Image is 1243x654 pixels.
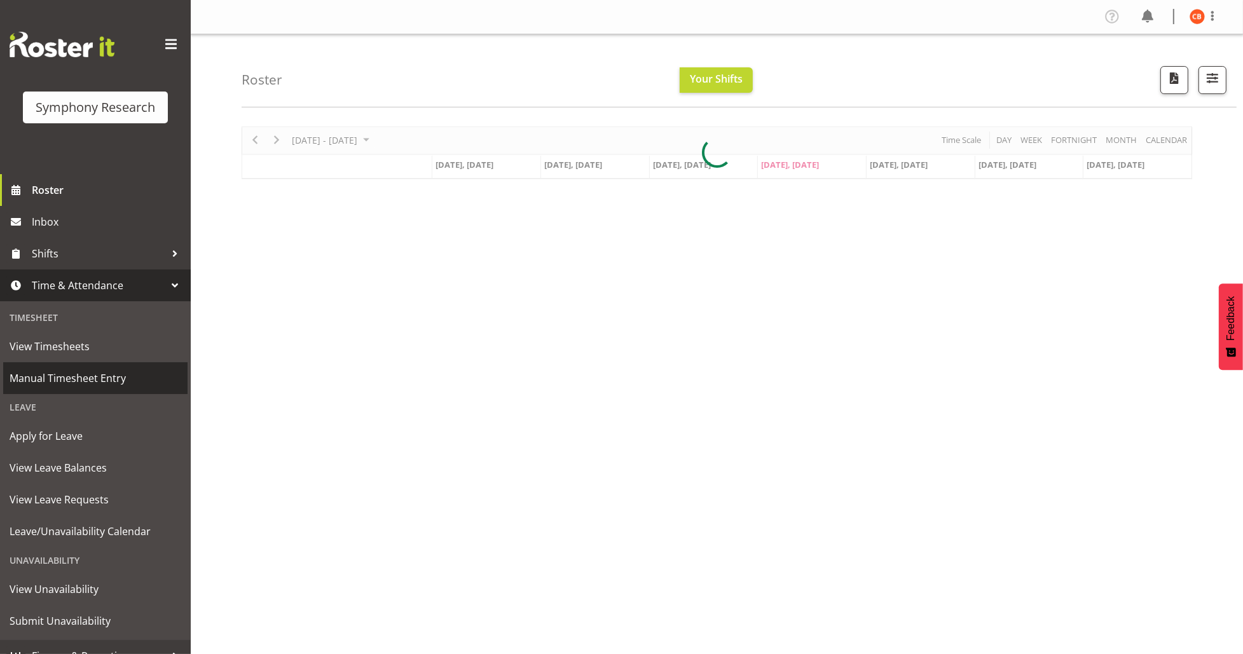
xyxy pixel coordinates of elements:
a: Leave/Unavailability Calendar [3,515,188,547]
div: Leave [3,394,188,420]
span: View Unavailability [10,580,181,599]
button: Feedback - Show survey [1219,283,1243,370]
a: Submit Unavailability [3,605,188,637]
span: Shifts [32,244,165,263]
button: Filter Shifts [1198,66,1226,94]
span: Submit Unavailability [10,611,181,630]
span: View Leave Requests [10,490,181,509]
a: Manual Timesheet Entry [3,362,188,394]
span: Leave/Unavailability Calendar [10,522,181,541]
span: View Leave Balances [10,458,181,477]
a: View Leave Requests [3,484,188,515]
a: View Unavailability [3,573,188,605]
span: Apply for Leave [10,426,181,446]
img: chelsea-bartlett11426.jpg [1190,9,1205,24]
span: Inbox [32,212,184,231]
span: Manual Timesheet Entry [10,369,181,388]
a: View Leave Balances [3,452,188,484]
a: Apply for Leave [3,420,188,452]
button: Download a PDF of the roster according to the set date range. [1160,66,1188,94]
button: Your Shifts [680,67,753,93]
div: Timesheet [3,304,188,330]
h4: Roster [242,72,282,87]
div: Symphony Research [36,98,155,117]
span: Time & Attendance [32,276,165,295]
a: View Timesheets [3,330,188,362]
span: Roster [32,181,184,200]
div: Unavailability [3,547,188,573]
span: Your Shifts [690,72,743,86]
span: Feedback [1225,296,1237,341]
span: View Timesheets [10,337,181,356]
img: Rosterit website logo [10,32,114,57]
